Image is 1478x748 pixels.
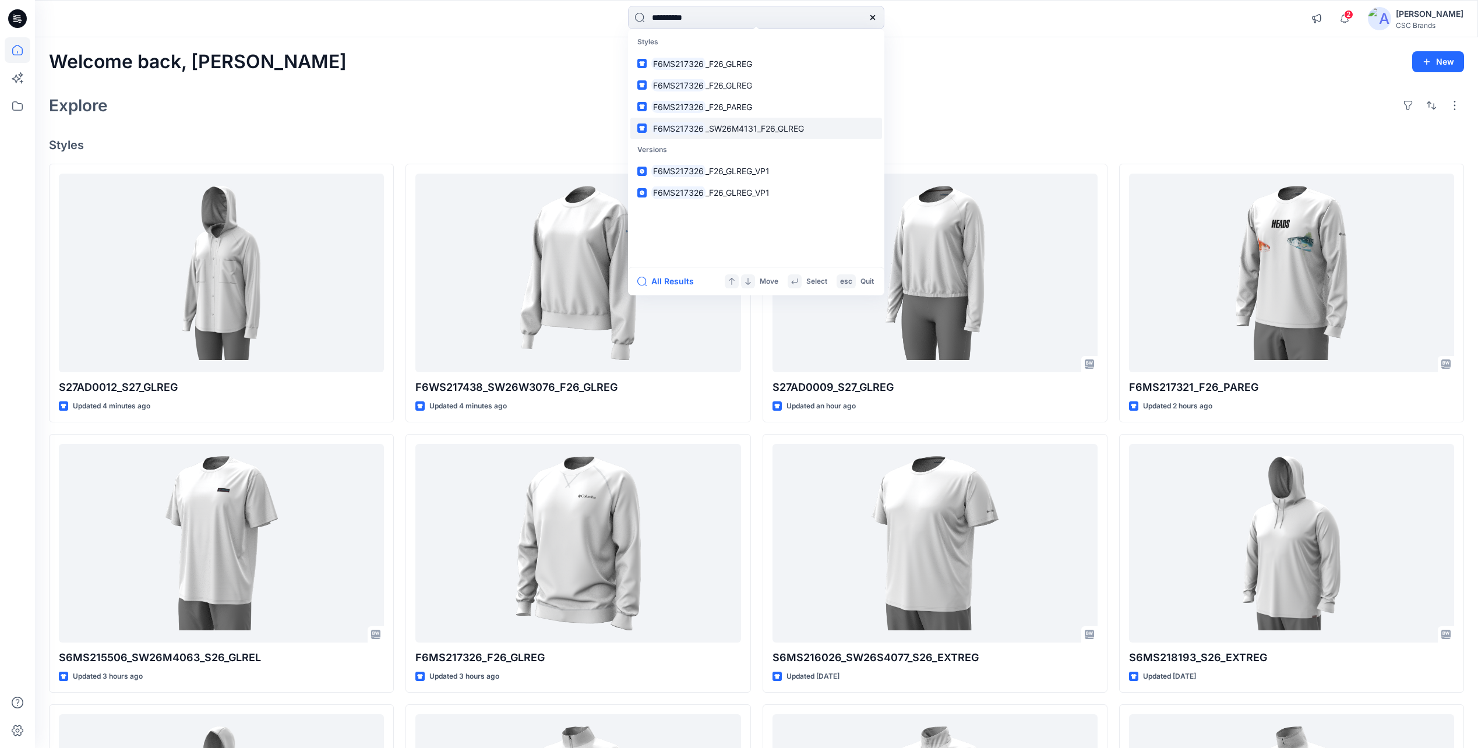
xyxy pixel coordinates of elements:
span: 2 [1344,10,1353,19]
p: Move [760,276,778,288]
p: S6MS218193_S26_EXTREG [1129,650,1454,666]
a: F6MS217321_F26_PAREG [1129,174,1454,372]
p: Styles [630,31,882,53]
a: F6MS217326_F26_GLREG [630,53,882,75]
a: S6MS216026_SW26S4077_S26_EXTREG [772,444,1098,643]
div: [PERSON_NAME] [1396,7,1463,21]
span: _F26_GLREG [706,80,752,90]
span: _F26_GLREG [706,59,752,69]
p: Select [806,276,827,288]
mark: F6MS217326 [651,122,706,135]
p: Updated 3 hours ago [73,671,143,683]
p: S6MS215506_SW26M4063_S26_GLREL [59,650,384,666]
a: F6WS217438_SW26W3076_F26_GLREG [415,174,740,372]
mark: F6MS217326 [651,100,706,114]
p: Updated [DATE] [786,671,839,683]
h2: Explore [49,96,108,115]
a: F6MS217326_F26_GLREG [630,75,882,96]
p: esc [840,276,852,288]
p: F6MS217326_F26_GLREG [415,650,740,666]
a: S27AD0009_S27_GLREG [772,174,1098,372]
p: Updated an hour ago [786,400,856,412]
p: Updated 3 hours ago [429,671,499,683]
mark: F6MS217326 [651,57,706,70]
span: _F26_GLREG_VP1 [706,166,770,176]
p: Versions [630,139,882,161]
p: Updated 2 hours ago [1143,400,1212,412]
mark: F6MS217326 [651,164,706,178]
h4: Styles [49,138,1464,152]
h2: Welcome back, [PERSON_NAME] [49,51,347,73]
p: S27AD0009_S27_GLREG [772,379,1098,396]
a: S6MS218193_S26_EXTREG [1129,444,1454,643]
img: avatar [1368,7,1391,30]
p: Updated 4 minutes ago [73,400,150,412]
p: Updated [DATE] [1143,671,1196,683]
a: S27AD0012_S27_GLREG [59,174,384,372]
mark: F6MS217326 [651,79,706,92]
p: Quit [860,276,874,288]
a: F6MS217326_F26_GLREG_VP1 [630,160,882,182]
p: F6MS217321_F26_PAREG [1129,379,1454,396]
button: All Results [637,274,701,288]
span: _SW26M4131_F26_GLREG [706,124,804,133]
p: Updated 4 minutes ago [429,400,507,412]
span: _F26_PAREG [706,102,752,112]
div: CSC Brands [1396,21,1463,30]
a: F6MS217326_F26_GLREG [415,444,740,643]
a: F6MS217326_SW26M4131_F26_GLREG [630,118,882,139]
a: S6MS215506_SW26M4063_S26_GLREL [59,444,384,643]
p: S6MS216026_SW26S4077_S26_EXTREG [772,650,1098,666]
p: F6WS217438_SW26W3076_F26_GLREG [415,379,740,396]
button: New [1412,51,1464,72]
mark: F6MS217326 [651,186,706,199]
a: F6MS217326_F26_PAREG [630,96,882,118]
a: F6MS217326_F26_GLREG_VP1 [630,182,882,203]
span: _F26_GLREG_VP1 [706,188,770,197]
p: S27AD0012_S27_GLREG [59,379,384,396]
